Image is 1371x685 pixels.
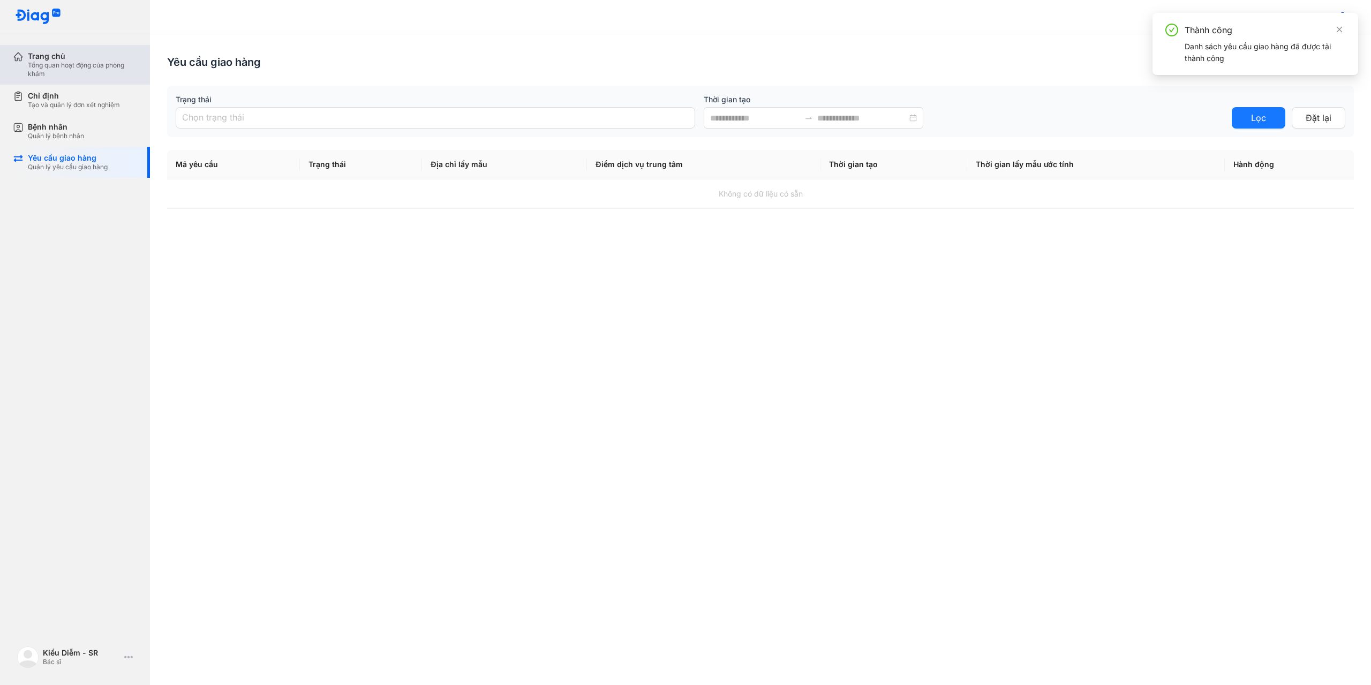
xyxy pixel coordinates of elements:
div: Chỉ định [28,91,120,101]
div: Thành công [1185,24,1345,36]
div: Tổng quan hoạt động của phòng khám [28,61,137,78]
img: logo [15,9,61,25]
button: Đặt lại [1292,107,1345,129]
img: logo [17,646,39,668]
th: Trạng thái [300,150,422,179]
span: close [1336,26,1343,33]
div: Danh sách yêu cầu giao hàng đã được tải thành công [1185,41,1345,64]
th: Thời gian lấy mẫu ước tính [967,150,1224,179]
div: Bác sĩ [43,658,120,666]
th: Địa chỉ lấy mẫu [422,150,587,179]
span: to [804,114,813,122]
th: Thời gian tạo [820,150,968,179]
button: Lọc [1232,107,1285,129]
label: Thời gian tạo [704,94,1223,105]
div: Quản lý bệnh nhân [28,132,84,140]
div: Yêu cầu giao hàng [167,55,261,70]
div: Yêu cầu giao hàng [28,153,108,163]
div: Kiều Diễm - SR [43,648,120,658]
div: Tạo và quản lý đơn xét nghiệm [28,101,120,109]
span: Lọc [1251,111,1266,125]
span: check-circle [1165,24,1178,36]
th: Hành động [1225,150,1354,179]
th: Mã yêu cầu [167,150,300,179]
td: Không có dữ liệu có sẵn [167,179,1354,209]
label: Trạng thái [176,94,695,105]
span: swap-right [804,114,813,122]
div: Trang chủ [28,51,137,61]
div: Bệnh nhân [28,122,84,132]
div: Quản lý yêu cầu giao hàng [28,163,108,171]
span: Đặt lại [1306,111,1331,125]
th: Điểm dịch vụ trung tâm [587,150,820,179]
